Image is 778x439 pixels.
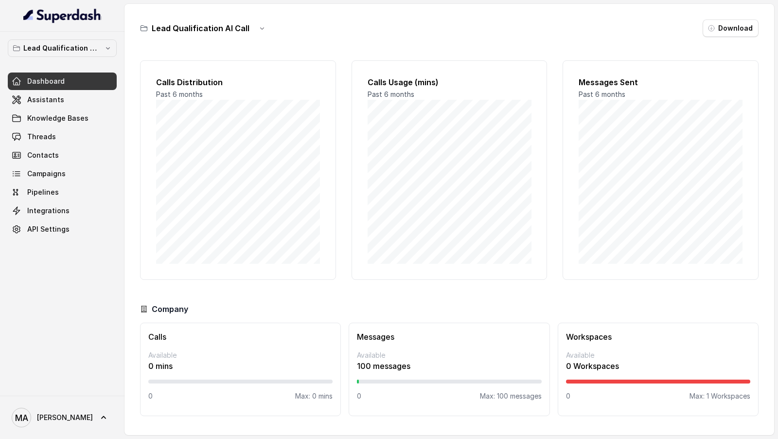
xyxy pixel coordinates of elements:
span: Integrations [27,206,70,216]
span: API Settings [27,224,70,234]
p: 100 messages [357,360,541,372]
h3: Lead Qualification AI Call [152,22,249,34]
p: Available [148,350,333,360]
p: Max: 1 Workspaces [690,391,750,401]
p: Available [357,350,541,360]
span: Past 6 months [579,90,625,98]
a: Pipelines [8,183,117,201]
a: Integrations [8,202,117,219]
span: Threads [27,132,56,142]
span: [PERSON_NAME] [37,413,93,422]
span: Assistants [27,95,64,105]
span: Dashboard [27,76,65,86]
a: Assistants [8,91,117,109]
span: Contacts [27,150,59,160]
p: Max: 0 mins [295,391,333,401]
a: Dashboard [8,73,117,90]
span: Knowledge Bases [27,113,88,123]
h3: Calls [148,331,333,343]
span: Past 6 months [156,90,203,98]
p: 0 mins [148,360,333,372]
p: 0 Workspaces [566,360,750,372]
button: Lead Qualification AI Call [8,39,117,57]
p: Lead Qualification AI Call [23,42,101,54]
h2: Messages Sent [579,76,743,88]
h3: Company [152,303,188,315]
button: Download [703,19,759,37]
p: Available [566,350,750,360]
h3: Workspaces [566,331,750,343]
h2: Calls Distribution [156,76,320,88]
a: API Settings [8,220,117,238]
h3: Messages [357,331,541,343]
p: 0 [148,391,153,401]
a: [PERSON_NAME] [8,404,117,431]
img: light.svg [23,8,102,23]
p: 0 [357,391,361,401]
text: MA [15,413,28,423]
a: Knowledge Bases [8,110,117,127]
span: Pipelines [27,187,59,197]
a: Threads [8,128,117,146]
span: Campaigns [27,169,66,179]
a: Campaigns [8,165,117,183]
p: 0 [566,391,570,401]
a: Contacts [8,146,117,164]
p: Max: 100 messages [480,391,542,401]
span: Past 6 months [368,90,414,98]
h2: Calls Usage (mins) [368,76,531,88]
